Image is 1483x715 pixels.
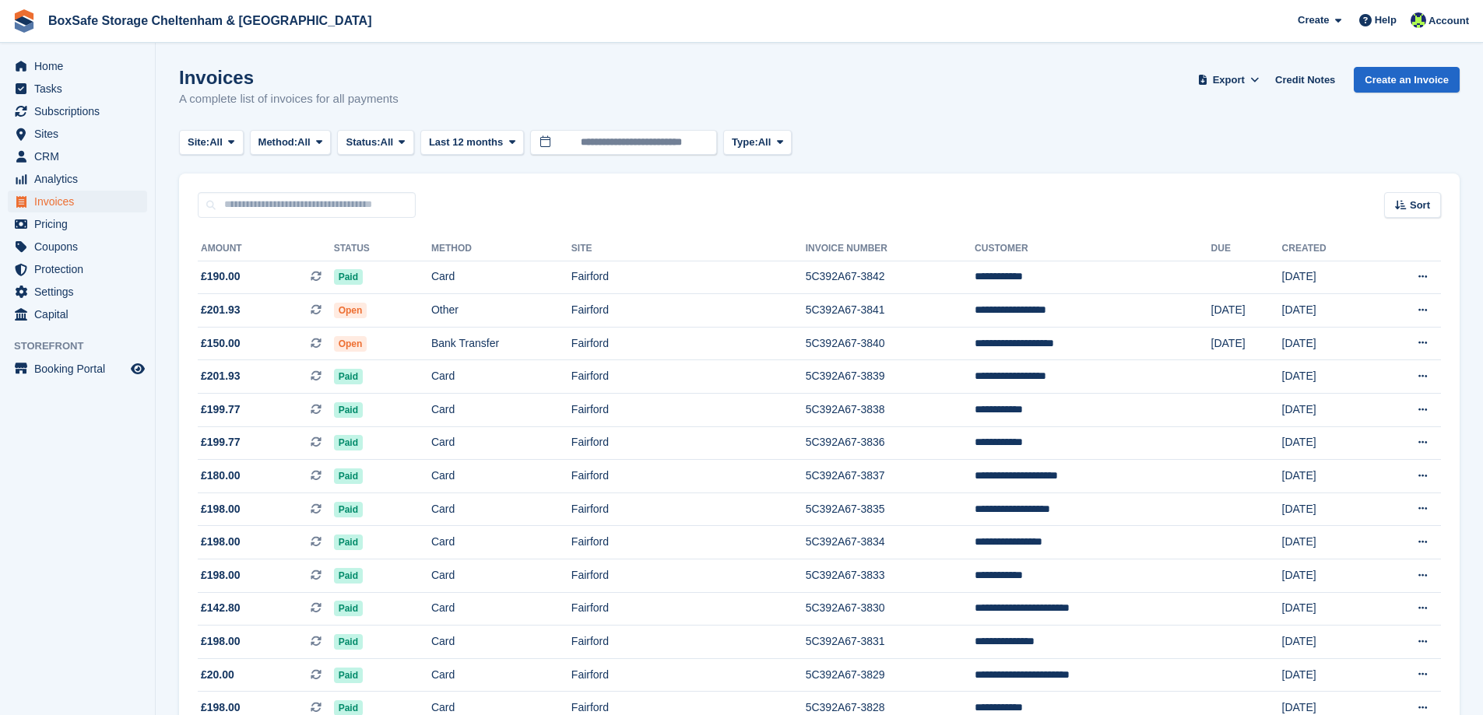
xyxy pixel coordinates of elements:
td: Fairford [571,360,806,394]
span: Site: [188,135,209,150]
td: 5C392A67-3835 [806,492,975,526]
td: Fairford [571,294,806,328]
a: menu [8,358,147,380]
td: Bank Transfer [431,327,571,360]
td: Card [431,658,571,692]
span: £201.93 [201,368,241,384]
td: 5C392A67-3838 [806,394,975,427]
td: Card [431,559,571,593]
th: Status [334,237,431,261]
td: [DATE] [1282,492,1374,526]
p: A complete list of invoices for all payments [179,90,399,108]
button: Export [1194,67,1263,93]
span: £198.00 [201,534,241,550]
a: Create an Invoice [1354,67,1460,93]
span: £190.00 [201,268,241,285]
span: Paid [334,435,363,450]
td: Fairford [571,394,806,427]
span: Tasks [34,78,128,100]
button: Method: All [250,130,332,156]
td: 5C392A67-3839 [806,360,975,394]
td: [DATE] [1282,294,1374,328]
td: Card [431,626,571,659]
td: 5C392A67-3836 [806,426,975,460]
a: menu [8,55,147,77]
td: Fairford [571,460,806,493]
td: Card [431,261,571,294]
td: 5C392A67-3841 [806,294,975,328]
span: Settings [34,281,128,303]
td: Card [431,526,571,559]
span: CRM [34,145,128,167]
td: [DATE] [1282,327,1374,360]
a: menu [8,281,147,303]
td: Fairford [571,559,806,593]
span: Booking Portal [34,358,128,380]
span: All [297,135,311,150]
td: [DATE] [1282,360,1374,394]
th: Method [431,237,571,261]
td: Fairford [571,626,806,659]
td: 5C392A67-3831 [806,626,975,659]
a: menu [8,100,147,122]
span: Invoices [34,191,128,212]
button: Site: All [179,130,244,156]
img: stora-icon-8386f47178a22dfd0bd8f6a31ec36ba5ce8667c1dd55bd0f319d3a0aa187defe.svg [12,9,36,33]
span: Protection [34,258,128,280]
a: menu [8,236,147,258]
a: menu [8,168,147,190]
a: menu [8,303,147,325]
td: [DATE] [1282,426,1374,460]
a: Preview store [128,359,147,378]
td: [DATE] [1282,592,1374,626]
td: 5C392A67-3834 [806,526,975,559]
td: [DATE] [1282,626,1374,659]
span: Create [1298,12,1329,28]
td: [DATE] [1211,294,1282,328]
span: Type: [732,135,758,150]
td: [DATE] [1282,394,1374,427]
a: BoxSafe Storage Cheltenham & [GEOGRAPHIC_DATA] [42,8,378,33]
a: Credit Notes [1269,67,1341,93]
img: Charlie Hammond [1411,12,1426,28]
span: Capital [34,303,128,325]
span: Pricing [34,213,128,235]
th: Customer [975,237,1211,261]
span: Paid [334,468,363,484]
td: [DATE] [1282,559,1374,593]
th: Created [1282,237,1374,261]
td: Card [431,492,571,526]
span: Subscriptions [34,100,128,122]
span: Paid [334,369,363,384]
span: Paid [334,634,363,650]
td: Card [431,394,571,427]
td: 5C392A67-3829 [806,658,975,692]
span: All [209,135,223,150]
span: Paid [334,568,363,584]
span: Paid [334,502,363,517]
a: menu [8,78,147,100]
span: Home [34,55,128,77]
a: menu [8,191,147,212]
a: menu [8,213,147,235]
td: Card [431,460,571,493]
th: Site [571,237,806,261]
span: Status: [346,135,380,150]
span: Open [334,336,367,352]
span: Storefront [14,338,155,354]
span: Method: [258,135,298,150]
span: All [758,135,771,150]
td: [DATE] [1282,261,1374,294]
button: Last 12 months [420,130,524,156]
span: Sort [1410,198,1430,213]
span: Paid [334,601,363,616]
span: Paid [334,534,363,550]
span: £199.77 [201,401,241,418]
td: [DATE] [1282,658,1374,692]
span: £201.93 [201,302,241,318]
th: Due [1211,237,1282,261]
span: Paid [334,402,363,418]
td: [DATE] [1282,526,1374,559]
td: Card [431,426,571,460]
button: Status: All [337,130,413,156]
